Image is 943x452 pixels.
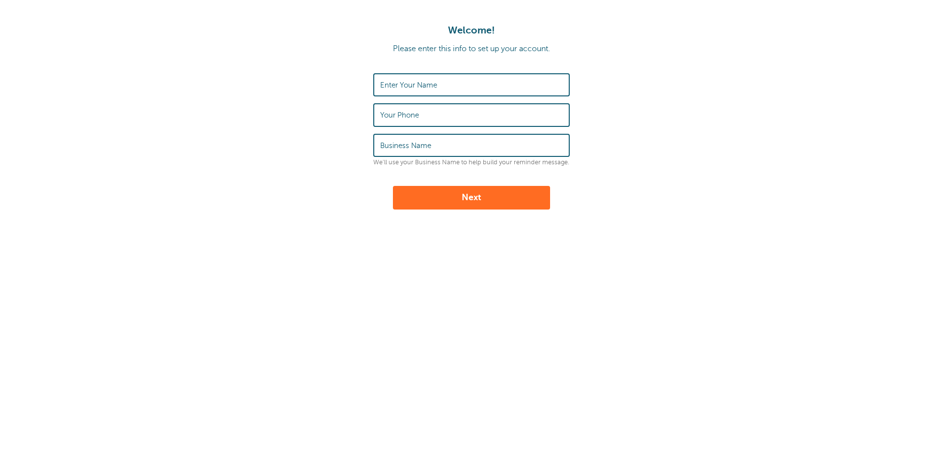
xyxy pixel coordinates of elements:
p: We'll use your Business Name to help build your reminder message. [373,159,570,166]
label: Your Phone [380,111,419,120]
p: Please enter this info to set up your account. [10,44,933,54]
label: Business Name [380,141,431,150]
h1: Welcome! [10,25,933,36]
label: Enter Your Name [380,81,437,90]
button: Next [393,186,550,210]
